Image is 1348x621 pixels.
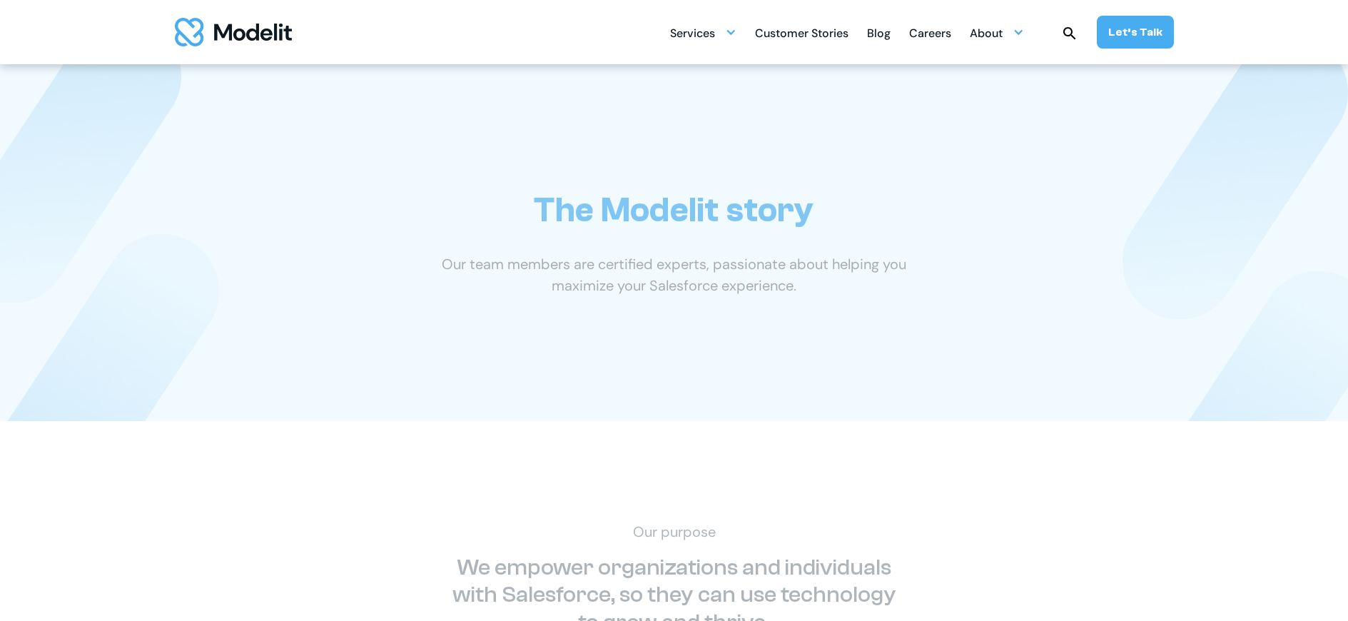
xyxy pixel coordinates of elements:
[970,21,1003,49] div: About
[428,521,921,542] p: Our purpose
[1097,16,1174,49] a: Let’s Talk
[175,18,292,46] a: home
[755,21,848,49] div: Customer Stories
[970,19,1024,46] div: About
[428,253,921,296] p: Our team members are certified experts, passionate about helping you maximize your Salesforce exp...
[1108,24,1162,40] div: Let’s Talk
[867,21,891,49] div: Blog
[755,19,848,46] a: Customer Stories
[670,19,736,46] div: Services
[867,19,891,46] a: Blog
[670,21,715,49] div: Services
[909,19,951,46] a: Careers
[909,21,951,49] div: Careers
[534,190,814,231] h1: The Modelit story
[175,18,292,46] img: modelit logo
